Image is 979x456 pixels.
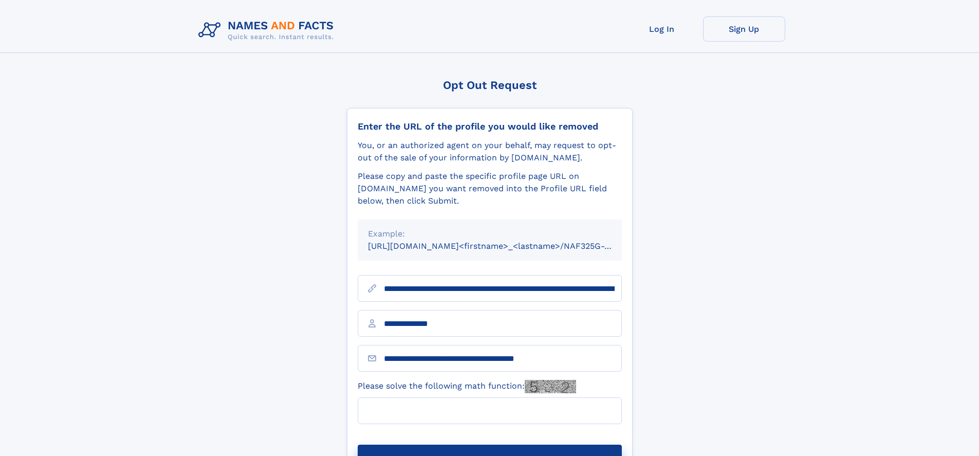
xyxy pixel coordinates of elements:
[621,16,703,42] a: Log In
[358,380,576,393] label: Please solve the following math function:
[194,16,342,44] img: Logo Names and Facts
[703,16,785,42] a: Sign Up
[358,170,622,207] div: Please copy and paste the specific profile page URL on [DOMAIN_NAME] you want removed into the Pr...
[347,79,633,92] div: Opt Out Request
[358,139,622,164] div: You, or an authorized agent on your behalf, may request to opt-out of the sale of your informatio...
[368,228,612,240] div: Example:
[358,121,622,132] div: Enter the URL of the profile you would like removed
[368,241,641,251] small: [URL][DOMAIN_NAME]<firstname>_<lastname>/NAF325G-xxxxxxxx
